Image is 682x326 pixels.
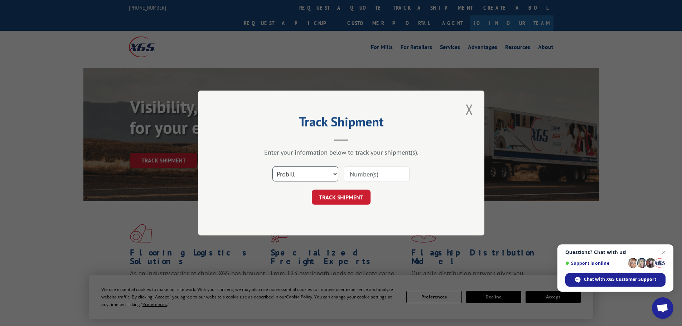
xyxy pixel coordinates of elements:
[344,166,410,181] input: Number(s)
[652,297,673,319] a: Open chat
[234,117,449,130] h2: Track Shipment
[565,249,666,255] span: Questions? Chat with us!
[312,190,371,205] button: TRACK SHIPMENT
[565,261,625,266] span: Support is online
[463,99,475,119] button: Close modal
[565,273,666,287] span: Chat with XGS Customer Support
[584,276,656,283] span: Chat with XGS Customer Support
[234,148,449,156] div: Enter your information below to track your shipment(s).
